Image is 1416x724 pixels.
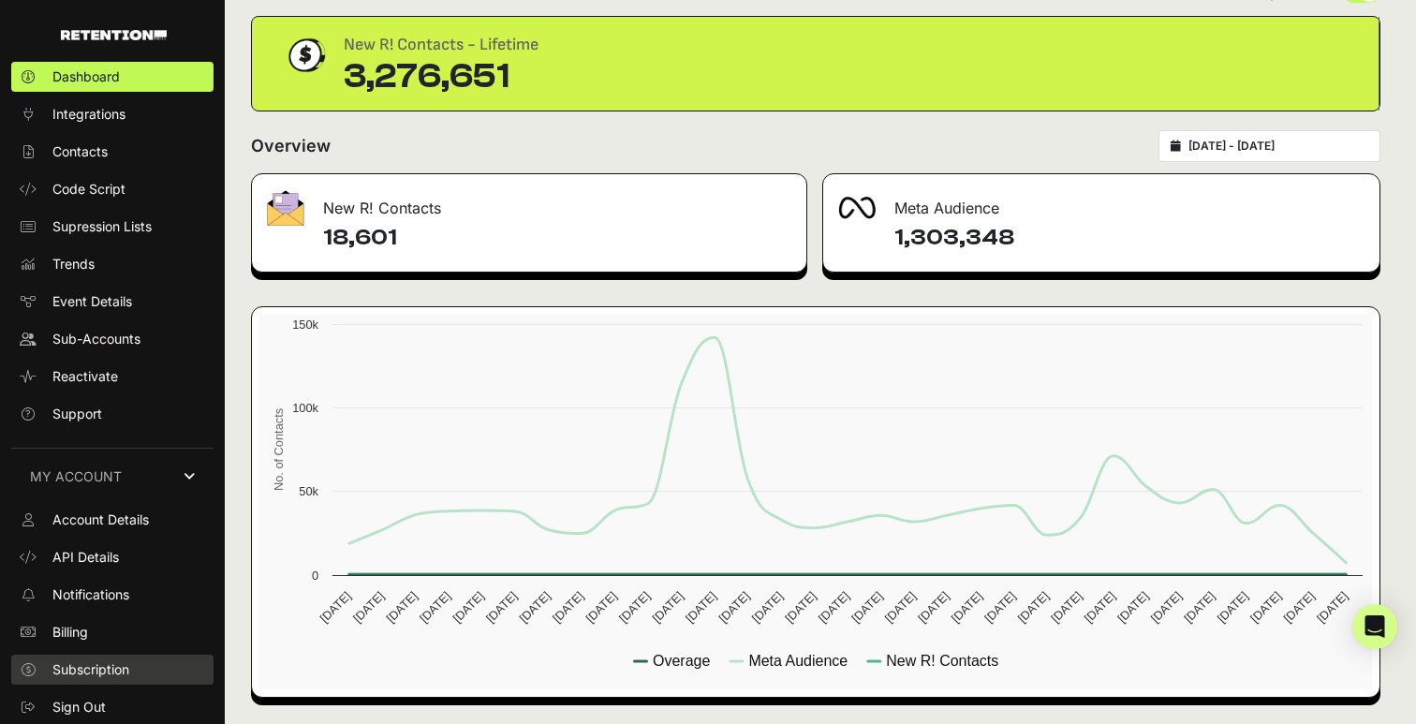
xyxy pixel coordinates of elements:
[838,197,876,219] img: fa-meta-2f981b61bb99beabf952f7030308934f19ce035c18b003e963880cc3fabeebb7.png
[11,137,214,167] a: Contacts
[61,30,167,40] img: Retention.com
[30,467,122,486] span: MY ACCOUNT
[1314,589,1350,626] text: [DATE]
[748,653,848,669] text: Meta Audience
[823,174,1379,230] div: Meta Audience
[1082,589,1118,626] text: [DATE]
[894,223,1364,253] h4: 1,303,348
[583,589,619,626] text: [DATE]
[350,589,387,626] text: [DATE]
[1148,589,1185,626] text: [DATE]
[52,67,120,86] span: Dashboard
[1181,589,1217,626] text: [DATE]
[516,589,553,626] text: [DATE]
[317,589,354,626] text: [DATE]
[282,32,329,79] img: dollar-coin-05c43ed7efb7bc0c12610022525b4bbbb207c7efeef5aecc26f025e68dcafac9.png
[299,484,318,498] text: 50k
[11,362,214,392] a: Reactivate
[11,580,214,610] a: Notifications
[344,32,538,58] div: New R! Contacts - Lifetime
[816,589,852,626] text: [DATE]
[1281,589,1318,626] text: [DATE]
[52,367,118,386] span: Reactivate
[52,660,129,679] span: Subscription
[11,287,214,317] a: Event Details
[915,589,951,626] text: [DATE]
[251,133,331,159] h2: Overview
[52,585,129,604] span: Notifications
[292,318,318,332] text: 150k
[1015,589,1052,626] text: [DATE]
[483,589,520,626] text: [DATE]
[52,292,132,311] span: Event Details
[848,589,885,626] text: [DATE]
[550,589,586,626] text: [DATE]
[52,217,152,236] span: Supression Lists
[649,589,686,626] text: [DATE]
[450,589,487,626] text: [DATE]
[1114,589,1151,626] text: [DATE]
[11,692,214,722] a: Sign Out
[11,399,214,429] a: Support
[323,223,791,253] h4: 18,601
[949,589,985,626] text: [DATE]
[653,653,710,669] text: Overage
[52,255,95,273] span: Trends
[52,330,140,348] span: Sub-Accounts
[11,62,214,92] a: Dashboard
[11,617,214,647] a: Billing
[52,510,149,529] span: Account Details
[11,212,214,242] a: Supression Lists
[886,653,998,669] text: New R! Contacts
[312,569,318,583] text: 0
[11,505,214,535] a: Account Details
[292,401,318,415] text: 100k
[52,105,125,124] span: Integrations
[1247,589,1284,626] text: [DATE]
[267,190,304,226] img: fa-envelope-19ae18322b30453b285274b1b8af3d052b27d846a4fbe8435d1a52b978f639a2.png
[1215,589,1251,626] text: [DATE]
[981,589,1018,626] text: [DATE]
[11,249,214,279] a: Trends
[683,589,719,626] text: [DATE]
[252,174,806,230] div: New R! Contacts
[11,324,214,354] a: Sub-Accounts
[52,698,106,717] span: Sign Out
[715,589,752,626] text: [DATE]
[384,589,420,626] text: [DATE]
[882,589,919,626] text: [DATE]
[11,542,214,572] a: API Details
[52,405,102,423] span: Support
[52,142,108,161] span: Contacts
[272,408,286,491] text: No. of Contacts
[11,99,214,129] a: Integrations
[616,589,653,626] text: [DATE]
[344,58,538,96] div: 3,276,651
[417,589,453,626] text: [DATE]
[52,180,125,199] span: Code Script
[52,623,88,642] span: Billing
[1048,589,1084,626] text: [DATE]
[782,589,819,626] text: [DATE]
[749,589,786,626] text: [DATE]
[1352,604,1397,649] div: Open Intercom Messenger
[52,548,119,567] span: API Details
[11,655,214,685] a: Subscription
[11,174,214,204] a: Code Script
[11,448,214,505] a: MY ACCOUNT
